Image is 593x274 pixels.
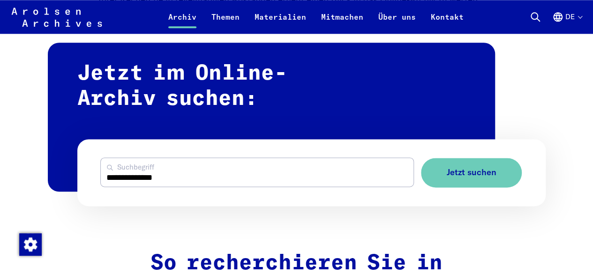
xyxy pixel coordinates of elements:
[19,233,41,255] div: Zustimmung ändern
[161,6,471,28] nav: Primär
[247,11,314,34] a: Materialien
[552,11,582,34] button: Deutsch, Sprachauswahl
[314,11,371,34] a: Mitmachen
[204,11,247,34] a: Themen
[423,11,471,34] a: Kontakt
[371,11,423,34] a: Über uns
[161,11,204,34] a: Archiv
[446,168,496,178] span: Jetzt suchen
[48,43,495,192] h2: Jetzt im Online-Archiv suchen:
[19,233,42,256] img: Zustimmung ändern
[421,158,522,187] button: Jetzt suchen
